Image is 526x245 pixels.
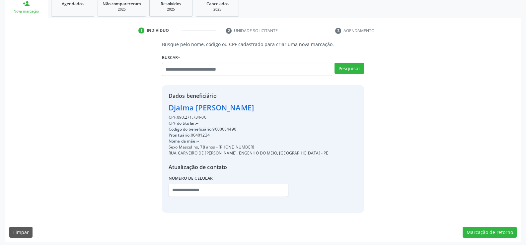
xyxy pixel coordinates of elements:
label: Número de celular [169,173,213,184]
span: Resolvidos [161,1,181,7]
div: 1 [138,28,144,33]
div: Indivíduo [147,28,169,33]
label: Buscar [162,52,180,63]
button: Limpar [9,227,33,238]
div: 9000084490 [169,126,329,132]
span: Código do beneficiário: [169,126,212,132]
div: Sexo Masculino, 78 anos - [PHONE_NUMBER] [169,144,329,150]
div: Dados beneficiário [169,92,329,100]
span: CPF: [169,114,177,120]
p: Busque pelo nome, código ou CPF cadastrado para criar uma nova marcação. [162,41,364,48]
button: Pesquisar [335,63,364,74]
span: Cancelados [206,1,229,7]
div: RUA CARNEIRO DE [PERSON_NAME], ENGENHO DO MEIO, [GEOGRAPHIC_DATA] - PE [169,150,329,156]
div: Nova marcação [9,9,43,14]
div: 2025 [154,7,188,12]
button: Marcação de retorno [463,227,517,238]
div: 090.271.734-00 [169,114,329,120]
span: Prontuário: [169,132,191,138]
div: Atualização de contato [169,163,329,171]
div: -- [169,120,329,126]
div: 2025 [103,7,141,12]
span: Não compareceram [103,1,141,7]
span: CPF do titular: [169,120,196,126]
div: 2025 [201,7,234,12]
div: 00401234 [169,132,329,138]
div: -- [169,138,329,144]
span: Agendados [62,1,84,7]
span: Nome da mãe: [169,138,196,144]
div: Djalma [PERSON_NAME] [169,102,329,113]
